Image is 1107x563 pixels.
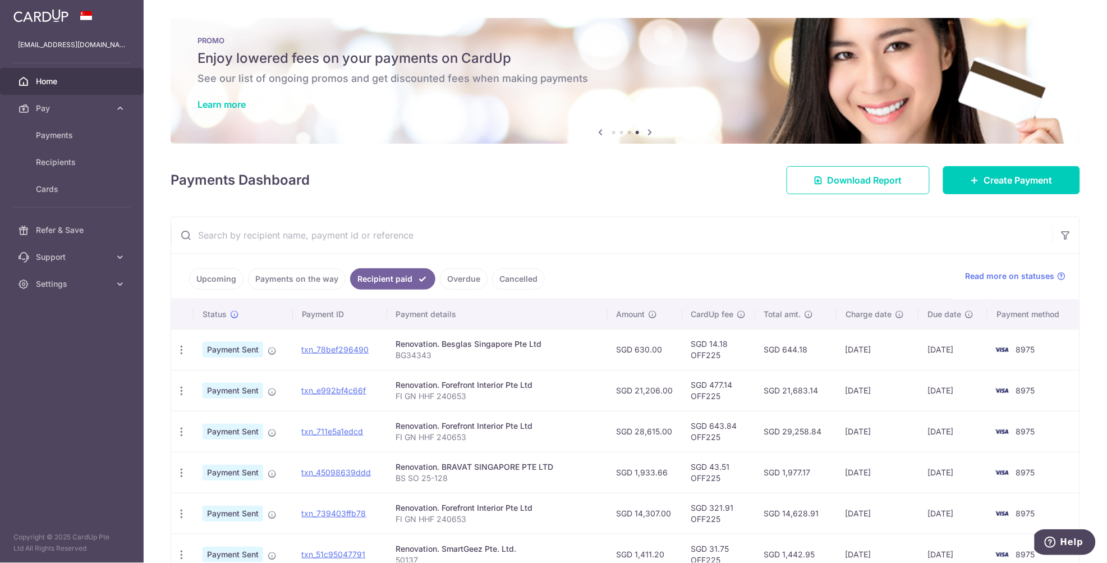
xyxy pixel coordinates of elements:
a: Cancelled [492,268,545,290]
th: Payment details [387,300,608,329]
span: Read more on statuses [966,271,1055,282]
span: Payment Sent [203,547,263,562]
a: Learn more [197,99,246,110]
td: [DATE] [837,411,918,452]
div: Renovation. Forefront Interior Pte Ltd [396,379,599,391]
a: Recipient paid [350,268,435,290]
td: [DATE] [919,329,988,370]
p: FI GN HHF 240653 [396,391,599,402]
td: SGD 1,977.17 [755,452,837,493]
a: Payments on the way [248,268,346,290]
span: Payment Sent [203,342,263,358]
h5: Enjoy lowered fees on your payments on CardUp [197,49,1053,67]
span: CardUp fee [691,309,734,320]
span: 8975 [1016,386,1035,395]
span: 8975 [1016,550,1035,559]
a: txn_e992bf4c66f [302,386,366,395]
p: [EMAIL_ADDRESS][DOMAIN_NAME] [18,39,126,51]
a: Upcoming [189,268,244,290]
a: txn_78bef296490 [302,345,369,354]
img: Bank Card [991,384,1013,397]
h6: See our list of ongoing promos and get discounted fees when making payments [197,72,1053,85]
div: Renovation. Forefront Interior Pte Ltd [396,502,599,514]
td: SGD 14.18 OFF225 [682,329,755,370]
td: SGD 321.91 OFF225 [682,493,755,534]
span: Pay [36,103,110,114]
h4: Payments Dashboard [171,170,310,190]
td: [DATE] [837,493,918,534]
th: Payment ID [293,300,387,329]
span: 8975 [1016,468,1035,477]
td: [DATE] [919,370,988,411]
div: Renovation. SmartGeez Pte. Ltd. [396,543,599,555]
a: txn_739403ffb78 [302,509,366,518]
img: Bank Card [991,466,1013,479]
p: BG34343 [396,350,599,361]
td: [DATE] [837,329,918,370]
td: [DATE] [919,452,988,493]
span: 8975 [1016,345,1035,354]
span: Download Report [828,173,902,187]
span: Refer & Save [36,225,110,236]
span: 8975 [1016,509,1035,518]
td: SGD 43.51 OFF225 [682,452,755,493]
td: [DATE] [919,411,988,452]
td: SGD 1,933.66 [608,452,682,493]
a: Overdue [440,268,488,290]
img: Bank Card [991,507,1013,520]
p: FI GN HHF 240653 [396,514,599,525]
span: Due date [928,309,962,320]
td: [DATE] [919,493,988,534]
a: txn_711e5a1edcd [302,427,364,436]
a: Create Payment [943,166,1080,194]
td: SGD 477.14 OFF225 [682,370,755,411]
span: Settings [36,278,110,290]
span: Payment Sent [203,383,263,399]
img: Latest Promos banner [171,18,1080,144]
span: Amount [617,309,645,320]
img: Bank Card [991,548,1013,561]
input: Search by recipient name, payment id or reference [171,217,1053,253]
p: BS SO 25-128 [396,473,599,484]
td: [DATE] [837,370,918,411]
img: CardUp [13,9,68,22]
p: PROMO [197,36,1053,45]
a: txn_51c95047791 [302,550,366,559]
span: Status [203,309,227,320]
div: Renovation. Besglas Singapore Pte Ltd [396,338,599,350]
td: SGD 28,615.00 [608,411,682,452]
td: SGD 630.00 [608,329,682,370]
div: Renovation. Forefront Interior Pte Ltd [396,420,599,432]
span: Payment Sent [203,424,263,440]
a: Download Report [787,166,930,194]
img: Bank Card [991,425,1013,438]
td: SGD 21,683.14 [755,370,837,411]
td: SGD 644.18 [755,329,837,370]
span: Charge date [846,309,892,320]
td: SGD 29,258.84 [755,411,837,452]
th: Payment method [987,300,1080,329]
td: SGD 14,628.91 [755,493,837,534]
span: Create Payment [984,173,1053,187]
span: Support [36,251,110,263]
img: Bank Card [991,343,1013,356]
span: Home [36,76,110,87]
div: Renovation. BRAVAT SINGAPORE PTE LTD [396,461,599,473]
iframe: Opens a widget where you can find more information [1035,529,1096,557]
span: Payments [36,130,110,141]
span: 8975 [1016,427,1035,436]
p: FI GN HHF 240653 [396,432,599,443]
a: txn_45098639ddd [302,468,371,477]
td: SGD 643.84 OFF225 [682,411,755,452]
td: SGD 21,206.00 [608,370,682,411]
a: Read more on statuses [966,271,1066,282]
span: Recipients [36,157,110,168]
span: Cards [36,184,110,195]
span: Payment Sent [203,465,263,480]
span: Total amt. [764,309,801,320]
td: SGD 14,307.00 [608,493,682,534]
td: [DATE] [837,452,918,493]
span: Payment Sent [203,506,263,521]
